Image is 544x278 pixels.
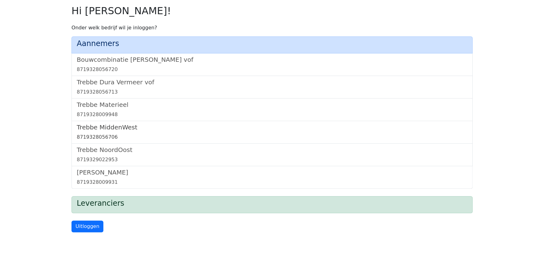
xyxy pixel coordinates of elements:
[77,56,467,73] a: Bouwcombinatie [PERSON_NAME] vof8719328056720
[77,111,467,118] div: 8719328009948
[77,101,467,118] a: Trebbe Materieel8719328009948
[77,179,467,186] div: 8719328009931
[77,169,467,186] a: [PERSON_NAME]8719328009931
[77,66,467,73] div: 8719328056720
[77,88,467,96] div: 8719328056713
[77,78,467,86] h5: Trebbe Dura Vermeer vof
[77,199,467,208] h4: Leveranciers
[77,156,467,163] div: 8719329022953
[77,124,467,131] h5: Trebbe MiddenWest
[77,78,467,96] a: Trebbe Dura Vermeer vof8719328056713
[77,39,467,48] h4: Aannemers
[77,169,467,176] h5: [PERSON_NAME]
[71,5,473,17] h2: Hi [PERSON_NAME]!
[77,133,467,141] div: 8719328056706
[77,56,467,63] h5: Bouwcombinatie [PERSON_NAME] vof
[77,101,467,108] h5: Trebbe Materieel
[77,146,467,154] h5: Trebbe NoordOost
[71,24,473,32] p: Onder welk bedrijf wil je inloggen?
[77,146,467,163] a: Trebbe NoordOost8719329022953
[77,124,467,141] a: Trebbe MiddenWest8719328056706
[71,221,103,232] a: Uitloggen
